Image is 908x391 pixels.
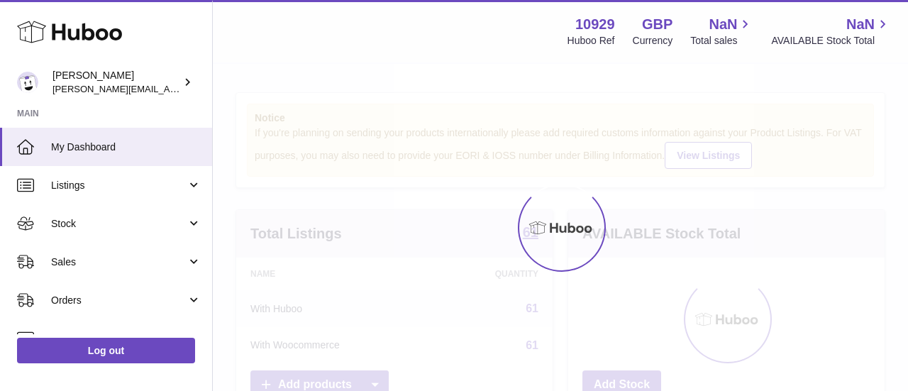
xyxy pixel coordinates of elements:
[51,332,201,346] span: Usage
[51,217,187,231] span: Stock
[690,34,753,48] span: Total sales
[17,338,195,363] a: Log out
[642,15,672,34] strong: GBP
[51,141,201,154] span: My Dashboard
[51,179,187,192] span: Listings
[771,34,891,48] span: AVAILABLE Stock Total
[846,15,875,34] span: NaN
[633,34,673,48] div: Currency
[17,72,38,93] img: thomas@otesports.co.uk
[51,255,187,269] span: Sales
[771,15,891,48] a: NaN AVAILABLE Stock Total
[575,15,615,34] strong: 10929
[51,294,187,307] span: Orders
[709,15,737,34] span: NaN
[690,15,753,48] a: NaN Total sales
[52,69,180,96] div: [PERSON_NAME]
[52,83,284,94] span: [PERSON_NAME][EMAIL_ADDRESS][DOMAIN_NAME]
[567,34,615,48] div: Huboo Ref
